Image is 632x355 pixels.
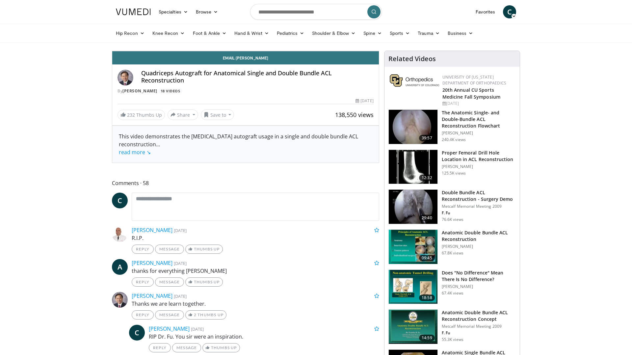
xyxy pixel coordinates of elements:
[419,175,435,181] span: 12:32
[389,110,437,144] img: Fu_0_3.png.150x105_q85_crop-smart_upscale.jpg
[158,88,182,94] a: 18 Videos
[174,227,187,233] small: [DATE]
[155,277,184,287] a: Message
[185,310,226,319] a: 2 Thumbs Up
[112,51,379,64] a: Email [PERSON_NAME]
[119,132,372,156] div: This video demonstrates the [MEDICAL_DATA] autograft usage in a single and double bundle ACL reco...
[118,110,165,120] a: 232 Thumbs Up
[442,337,463,342] p: 55.3K views
[129,325,145,341] a: C
[419,295,435,301] span: 18:58
[148,27,189,40] a: Knee Recon
[230,27,273,40] a: Hand & Wrist
[442,210,516,216] p: F. Fu
[442,229,516,243] h3: Anatomic Double Bundle ACL Reconstruction
[174,293,187,299] small: [DATE]
[388,55,436,63] h4: Related Videos
[442,87,500,100] a: 20th Annual CU Sports Medicine Fall Symposium
[442,284,516,289] p: [PERSON_NAME]
[388,189,516,224] a: 29:40 Double Bundle ACL Reconstruction - Surgery Demo Metcalf Memorial Meeting 2009 F. Fu 76.6K v...
[335,111,374,119] span: 138,550 views
[355,98,373,104] div: [DATE]
[118,88,374,94] div: By
[386,27,414,40] a: Sports
[390,74,439,87] img: 355603a8-37da-49b6-856f-e00d7e9307d3.png.150x105_q85_autocrop_double_scale_upscale_version-0.2.png
[503,5,516,18] a: C
[389,230,437,264] img: 38685_0000_3.png.150x105_q85_crop-smart_upscale.jpg
[192,5,222,18] a: Browse
[442,330,516,336] p: F. Fu
[132,259,172,267] a: [PERSON_NAME]
[202,343,240,352] a: Thumbs Up
[132,245,154,254] a: Reply
[118,70,133,85] img: Avatar
[112,292,128,308] img: Avatar
[388,270,516,304] a: 18:58 Does "No Difference" Mean There Is No Difference? [PERSON_NAME] 67.4K views
[112,226,128,242] img: Avatar
[442,250,463,256] p: 67.8K views
[442,324,516,329] p: Metcalf Memorial Meeting 2009
[442,204,516,209] p: Metcalf Memorial Meeting 2009
[388,309,516,344] a: 14:59 Anatomic Double Bundle ACL Reconstruction Concept Metcalf Memorial Meeting 2009 F. Fu 55.3K...
[132,226,172,234] a: [PERSON_NAME]
[389,190,437,224] img: ffu_3.png.150x105_q85_crop-smart_upscale.jpg
[419,135,435,141] span: 39:57
[273,27,308,40] a: Pediatrics
[149,343,171,352] a: Reply
[389,270,437,304] img: Fu_No_Difference_1.png.150x105_q85_crop-smart_upscale.jpg
[132,300,379,308] p: Thanks we are learn together.
[442,74,506,86] a: University of [US_STATE] Department of Orthopaedics
[388,109,516,144] a: 39:57 The Anatomic Single- and Double-Bundle ACL Reconstruction Flowchart [PERSON_NAME] 240.4K views
[201,109,234,120] button: Save to
[168,109,198,120] button: Share
[472,5,499,18] a: Favorites
[112,259,128,275] a: A
[442,291,463,296] p: 67.4K views
[419,335,435,341] span: 14:59
[191,326,204,332] small: [DATE]
[442,101,514,106] div: [DATE]
[414,27,444,40] a: Trauma
[155,5,192,18] a: Specialties
[442,171,466,176] p: 125.5K views
[112,193,128,208] a: C
[174,260,187,266] small: [DATE]
[442,130,516,136] p: [PERSON_NAME]
[419,215,435,221] span: 29:40
[149,325,190,332] a: [PERSON_NAME]
[359,27,385,40] a: Spine
[388,150,516,184] a: 12:32 Proper Femoral Drill Hole Location in ACL Reconstruction [PERSON_NAME] 125.5K views
[389,310,437,344] img: 651081_3.png.150x105_q85_crop-smart_upscale.jpg
[194,312,197,317] span: 2
[442,244,516,249] p: [PERSON_NAME]
[442,217,463,222] p: 76.6K views
[442,109,516,129] h3: The Anatomic Single- and Double-Bundle ACL Reconstruction Flowchart
[442,189,516,202] h3: Double Bundle ACL Reconstruction - Surgery Demo
[388,229,516,264] a: 09:45 Anatomic Double Bundle ACL Reconstruction [PERSON_NAME] 67.8K views
[127,112,135,118] span: 232
[442,137,466,142] p: 240.4K views
[132,277,154,287] a: Reply
[119,149,151,156] a: read more ↘
[132,234,379,242] p: R.I.P.
[172,343,201,352] a: Message
[419,255,435,261] span: 09:45
[132,310,154,319] a: Reply
[185,277,223,287] a: Thumbs Up
[444,27,477,40] a: Business
[122,88,157,94] a: [PERSON_NAME]
[189,27,231,40] a: Foot & Ankle
[155,310,184,319] a: Message
[442,270,516,283] h3: Does "No Difference" Mean There Is No Difference?
[442,150,516,163] h3: Proper Femoral Drill Hole Location in ACL Reconstruction
[442,164,516,169] p: [PERSON_NAME]
[112,179,379,187] span: Comments 58
[389,150,437,184] img: Title_01_100001165_3.jpg.150x105_q85_crop-smart_upscale.jpg
[442,309,516,322] h3: Anatomic Double Bundle ACL Reconstruction Concept
[141,70,374,84] h4: Quadriceps Autograft for Anatomical Single and Double Bundle ACL Reconstruction
[112,27,148,40] a: Hip Recon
